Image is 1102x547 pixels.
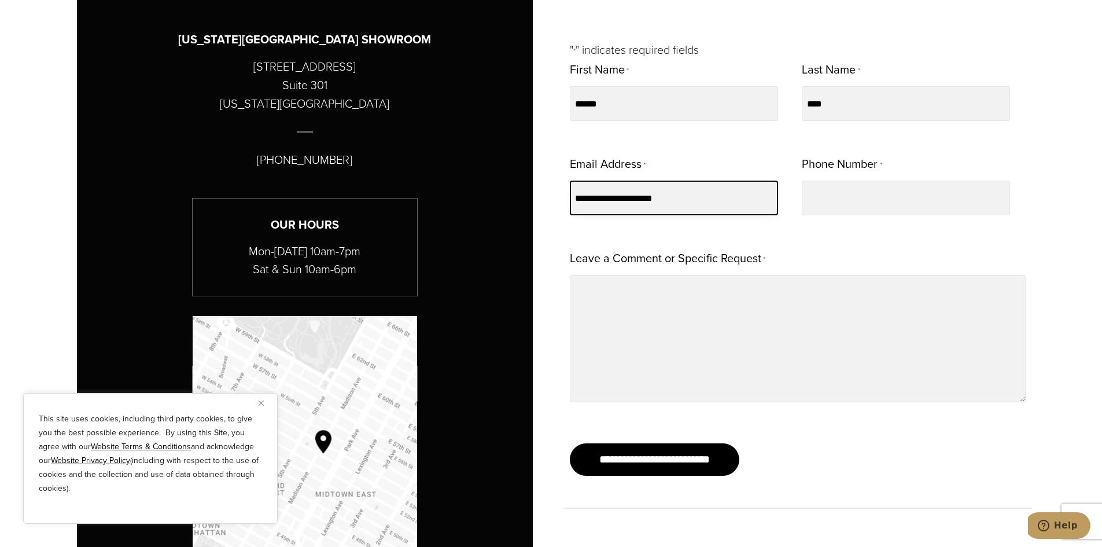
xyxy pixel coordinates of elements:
iframe: Opens a widget where you can chat to one of our agents [1028,512,1090,541]
img: Close [259,401,264,406]
label: Email Address [570,153,646,176]
p: This site uses cookies, including third party cookies, to give you the best possible experience. ... [39,412,262,495]
label: Phone Number [802,153,882,176]
h3: Our Hours [193,216,417,234]
p: " " indicates required fields [570,41,1026,59]
label: First Name [570,59,629,82]
a: Website Privacy Policy [51,454,130,467]
p: Mon-[DATE] 10am-7pm Sat & Sun 10am-6pm [193,243,417,278]
label: Last Name [802,59,860,82]
p: [STREET_ADDRESS] Suite 301 [US_STATE][GEOGRAPHIC_DATA] [220,57,389,113]
h3: [US_STATE][GEOGRAPHIC_DATA] SHOWROOM [178,31,431,49]
label: Leave a Comment or Specific Request [570,248,765,270]
a: Website Terms & Conditions [91,440,191,453]
button: Close [259,396,272,410]
p: [PHONE_NUMBER] [257,150,352,169]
